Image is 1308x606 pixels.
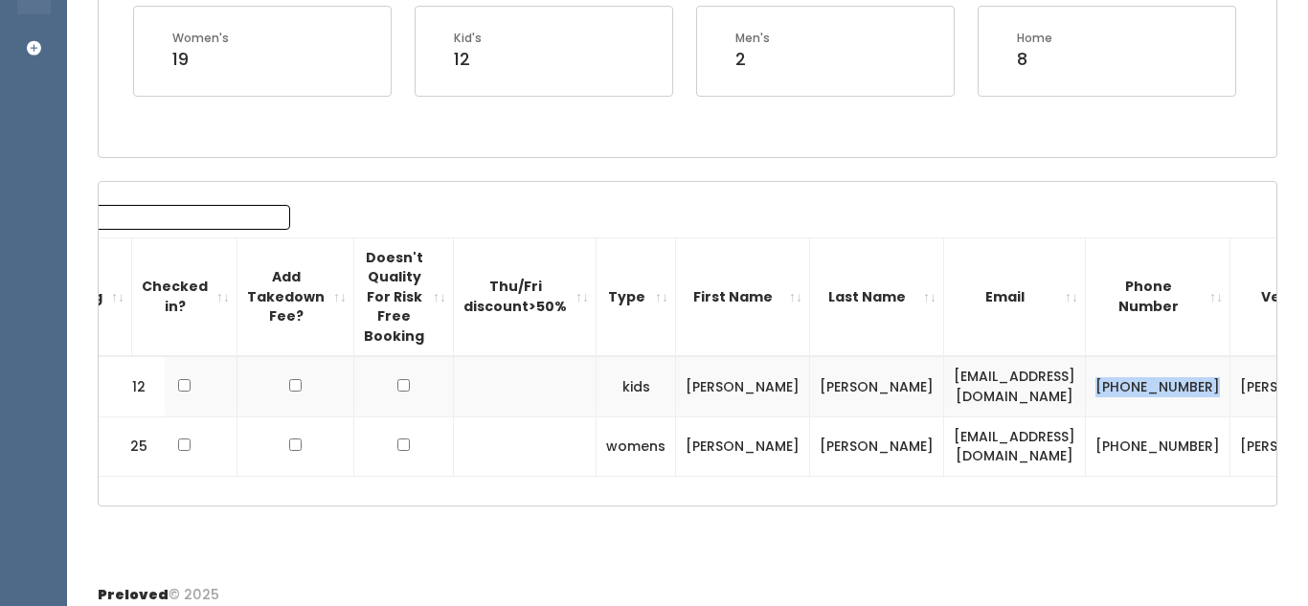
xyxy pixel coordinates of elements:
[172,30,229,47] div: Women's
[810,416,944,476] td: [PERSON_NAME]
[1086,356,1230,416] td: [PHONE_NUMBER]
[132,237,237,356] th: Checked in?: activate to sort column ascending
[454,47,482,72] div: 12
[1086,237,1230,356] th: Phone Number: activate to sort column ascending
[676,237,810,356] th: First Name: activate to sort column ascending
[810,237,944,356] th: Last Name: activate to sort column ascending
[597,356,676,416] td: kids
[597,416,676,476] td: womens
[944,356,1086,416] td: [EMAIL_ADDRESS][DOMAIN_NAME]
[454,237,597,356] th: Thu/Fri discount&gt;50%: activate to sort column ascending
[1086,416,1230,476] td: [PHONE_NUMBER]
[810,356,944,416] td: [PERSON_NAME]
[1017,47,1052,72] div: 8
[454,30,482,47] div: Kid's
[98,585,169,604] span: Preloved
[172,47,229,72] div: 19
[46,205,290,230] input: Search:
[944,416,1086,476] td: [EMAIL_ADDRESS][DOMAIN_NAME]
[99,416,166,476] td: 25
[676,416,810,476] td: [PERSON_NAME]
[99,356,166,416] td: 12
[1017,30,1052,47] div: Home
[944,237,1086,356] th: Email: activate to sort column ascending
[735,30,770,47] div: Men's
[354,237,454,356] th: Doesn't Quality For Risk Free Booking : activate to sort column ascending
[597,237,676,356] th: Type: activate to sort column ascending
[237,237,354,356] th: Add Takedown Fee?: activate to sort column ascending
[676,356,810,416] td: [PERSON_NAME]
[735,47,770,72] div: 2
[98,570,219,605] div: © 2025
